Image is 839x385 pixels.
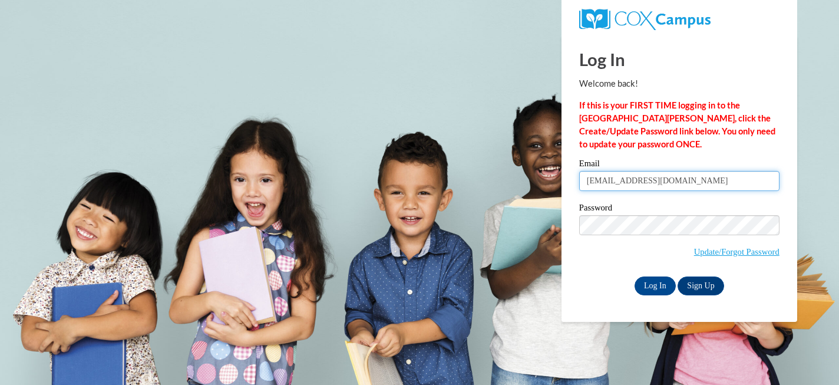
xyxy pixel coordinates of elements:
a: COX Campus [579,14,711,24]
input: Log In [635,277,676,295]
a: Sign Up [678,277,724,295]
h1: Log In [579,47,779,71]
a: Update/Forgot Password [694,247,779,256]
label: Email [579,159,779,171]
p: Welcome back! [579,77,779,90]
label: Password [579,203,779,215]
img: COX Campus [579,9,711,30]
strong: If this is your FIRST TIME logging in to the [GEOGRAPHIC_DATA][PERSON_NAME], click the Create/Upd... [579,100,775,149]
